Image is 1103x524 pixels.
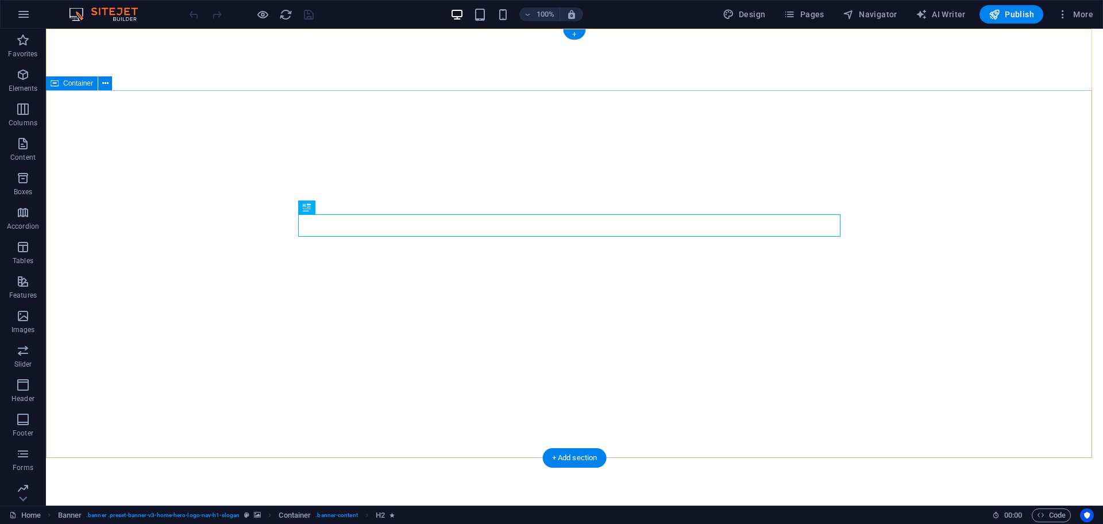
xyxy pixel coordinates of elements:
[723,9,766,20] span: Design
[279,7,292,21] button: reload
[66,7,152,21] img: Editor Logo
[9,508,41,522] a: Click to cancel selection. Double-click to open Pages
[916,9,966,20] span: AI Writer
[7,222,39,231] p: Accordion
[1037,508,1066,522] span: Code
[9,118,37,128] p: Columns
[989,9,1034,20] span: Publish
[279,508,311,522] span: Click to select. Double-click to edit
[911,5,970,24] button: AI Writer
[1052,5,1098,24] button: More
[979,5,1043,24] button: Publish
[9,291,37,300] p: Features
[1012,511,1014,519] span: :
[519,7,560,21] button: 100%
[8,49,37,59] p: Favorites
[10,153,36,162] p: Content
[563,29,585,40] div: +
[58,508,395,522] nav: breadcrumb
[718,5,770,24] button: Design
[14,187,33,196] p: Boxes
[779,5,828,24] button: Pages
[13,256,33,265] p: Tables
[389,512,395,518] i: Element contains an animation
[58,508,82,522] span: Click to select. Double-click to edit
[46,29,1103,506] iframe: To enrich screen reader interactions, please activate Accessibility in Grammarly extension settings
[13,463,33,472] p: Forms
[543,448,607,468] div: + Add section
[1032,508,1071,522] button: Code
[718,5,770,24] div: Design (Ctrl+Alt+Y)
[315,508,357,522] span: . banner-content
[256,7,269,21] button: Click here to leave preview mode and continue editing
[11,394,34,403] p: Header
[14,360,32,369] p: Slider
[843,9,897,20] span: Navigator
[537,7,555,21] h6: 100%
[1080,508,1094,522] button: Usercentrics
[566,9,577,20] i: On resize automatically adjust zoom level to fit chosen device.
[1057,9,1093,20] span: More
[9,84,38,93] p: Elements
[11,325,35,334] p: Images
[279,8,292,21] i: Reload page
[1004,508,1022,522] span: 00 00
[86,508,240,522] span: . banner .preset-banner-v3-home-hero-logo-nav-h1-slogan
[244,512,249,518] i: This element is a customizable preset
[784,9,824,20] span: Pages
[838,5,902,24] button: Navigator
[376,508,385,522] span: Click to select. Double-click to edit
[992,508,1023,522] h6: Session time
[63,80,93,87] span: Container
[13,429,33,438] p: Footer
[254,512,261,518] i: This element contains a background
